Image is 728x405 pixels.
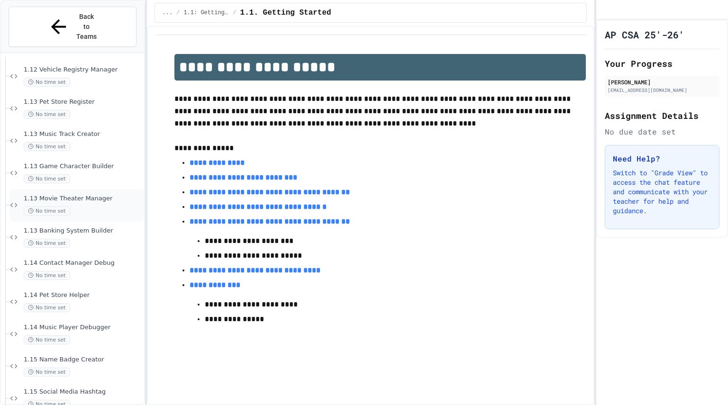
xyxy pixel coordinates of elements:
span: 1.14 Pet Store Helper [24,291,142,299]
span: No time set [24,142,70,151]
h1: AP CSA 25'-26' [605,28,684,41]
span: No time set [24,239,70,248]
span: No time set [24,110,70,119]
span: 1.14 Contact Manager Debug [24,259,142,267]
span: No time set [24,368,70,377]
span: 1.12 Vehicle Registry Manager [24,66,142,74]
span: 1.15 Name Badge Creator [24,356,142,364]
span: 1.14 Music Player Debugger [24,324,142,332]
h2: Your Progress [605,57,719,70]
h2: Assignment Details [605,109,719,122]
div: No due date set [605,126,719,137]
span: 1.13 Music Track Creator [24,130,142,138]
span: 1.1: Getting Started [183,9,229,17]
span: No time set [24,335,70,344]
span: 1.13 Banking System Builder [24,227,142,235]
h3: Need Help? [613,153,711,164]
span: 1.13 Movie Theater Manager [24,195,142,203]
span: No time set [24,174,70,183]
span: ... [163,9,173,17]
span: No time set [24,78,70,87]
p: Switch to "Grade View" to access the chat feature and communicate with your teacher for help and ... [613,168,711,216]
button: Back to Teams [9,7,136,47]
span: No time set [24,303,70,312]
span: 1.13 Game Character Builder [24,162,142,171]
span: 1.13 Pet Store Register [24,98,142,106]
span: No time set [24,271,70,280]
div: [EMAIL_ADDRESS][DOMAIN_NAME] [608,87,717,94]
span: Back to Teams [75,12,98,42]
div: [PERSON_NAME] [608,78,717,86]
span: / [233,9,236,17]
span: 1.1. Getting Started [240,7,331,18]
span: 1.15 Social Media Hashtag [24,388,142,396]
span: No time set [24,207,70,216]
span: / [176,9,180,17]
